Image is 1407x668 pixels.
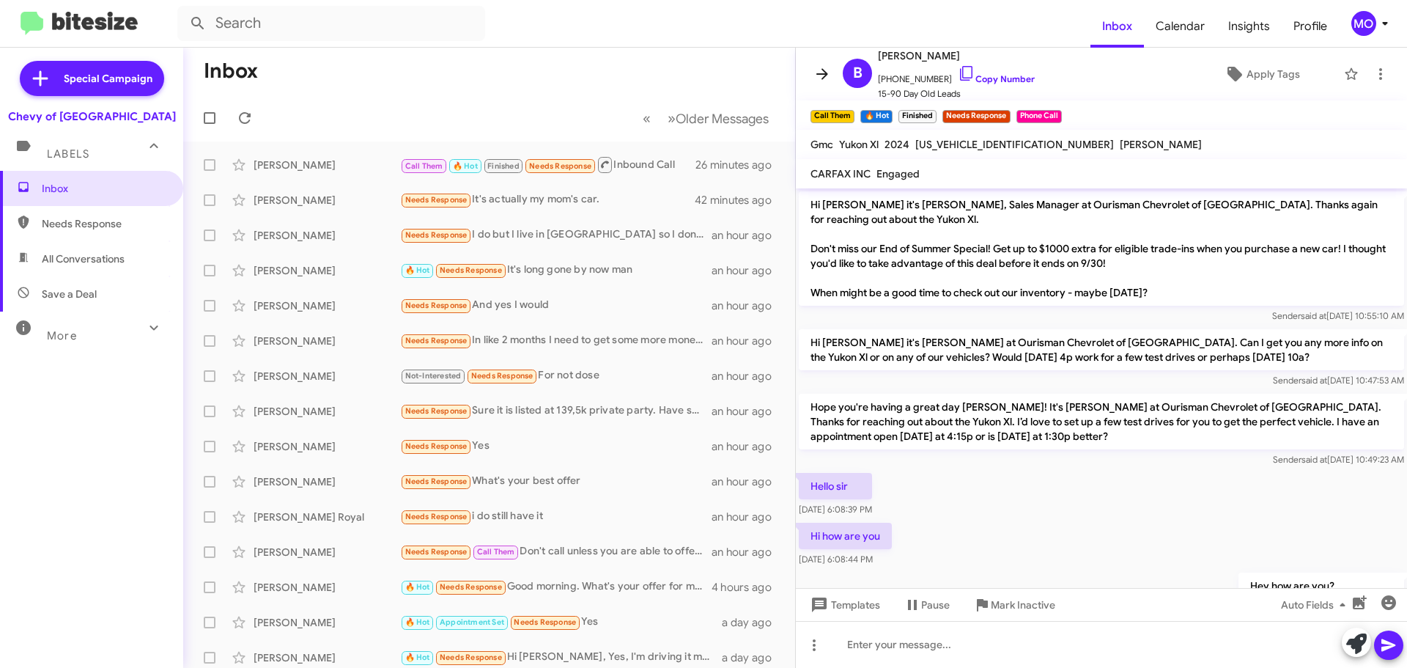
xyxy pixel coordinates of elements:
[712,545,783,559] div: an hour ago
[1351,11,1376,36] div: MO
[860,110,892,123] small: 🔥 Hot
[405,653,430,662] span: 🔥 Hot
[878,47,1035,65] span: [PERSON_NAME]
[254,334,400,348] div: [PERSON_NAME]
[440,265,502,275] span: Needs Response
[898,110,937,123] small: Finished
[712,404,783,419] div: an hour ago
[668,109,676,128] span: »
[991,592,1055,618] span: Mark Inactive
[405,230,468,240] span: Needs Response
[712,263,783,278] div: an hour ago
[405,512,468,521] span: Needs Response
[47,329,77,342] span: More
[405,477,468,486] span: Needs Response
[440,617,504,627] span: Appointment Set
[810,110,854,123] small: Call Them
[722,650,783,665] div: a day ago
[254,439,400,454] div: [PERSON_NAME]
[42,216,166,231] span: Needs Response
[799,329,1404,370] p: Hi [PERSON_NAME] it's [PERSON_NAME] at Ourisman Chevrolet of [GEOGRAPHIC_DATA]. Can I get you any...
[643,109,651,128] span: «
[712,510,783,524] div: an hour ago
[1301,454,1327,465] span: said at
[8,109,176,124] div: Chevy of [GEOGRAPHIC_DATA]
[405,441,468,451] span: Needs Response
[799,554,873,565] span: [DATE] 6:08:44 PM
[254,298,400,313] div: [PERSON_NAME]
[204,59,258,83] h1: Inbox
[42,287,97,301] span: Save a Deal
[853,62,863,85] span: B
[405,371,462,381] span: Not-Interested
[400,508,712,525] div: i do still have it
[405,617,430,627] span: 🔥 Hot
[254,369,400,383] div: [PERSON_NAME]
[400,155,695,174] div: Inbound Call
[1238,573,1404,599] p: Hey how are you?
[42,252,125,266] span: All Conversations
[892,592,961,618] button: Pause
[878,87,1035,101] span: 15-90 Day Old Leads
[254,510,400,524] div: [PERSON_NAME] Royal
[1273,454,1404,465] span: Sender [DATE] 10:49:23 AM
[878,65,1035,87] span: [PHONE_NUMBER]
[1016,110,1062,123] small: Phone Call
[1090,5,1144,48] a: Inbox
[400,332,712,349] div: In like 2 months I need to get some more money for a truck
[712,228,783,243] div: an hour ago
[440,653,502,662] span: Needs Response
[634,103,660,133] button: Previous
[1273,375,1404,386] span: Sender [DATE] 10:47:53 AM
[477,547,515,557] span: Call Them
[712,298,783,313] div: an hour ago
[1186,61,1337,87] button: Apply Tags
[839,138,879,151] span: Yukon Xl
[1301,310,1326,321] span: said at
[453,161,478,171] span: 🔥 Hot
[254,474,400,489] div: [PERSON_NAME]
[799,523,892,549] p: Hi how are you
[400,297,712,314] div: And yes I would
[676,111,769,127] span: Older Messages
[942,110,1010,123] small: Needs Response
[400,227,712,243] div: I do but I live in [GEOGRAPHIC_DATA] so I don't know how this would work
[799,191,1404,306] p: Hi [PERSON_NAME] it's [PERSON_NAME], Sales Manager at Ourisman Chevrolet of [GEOGRAPHIC_DATA]. Th...
[712,580,783,595] div: 4 hours ago
[405,336,468,345] span: Needs Response
[254,650,400,665] div: [PERSON_NAME]
[254,580,400,595] div: [PERSON_NAME]
[635,103,778,133] nav: Page navigation example
[405,161,443,171] span: Call Them
[400,191,695,208] div: It's actually my mom's car.
[254,545,400,559] div: [PERSON_NAME]
[695,193,783,208] div: 42 minutes ago
[810,167,871,180] span: CARFAX INC
[1339,11,1391,36] button: MO
[1216,5,1282,48] a: Insights
[921,592,950,618] span: Pause
[799,473,872,499] p: Hello sir
[799,394,1404,449] p: Hope you're having a great day [PERSON_NAME]! It's [PERSON_NAME] at Ourisman Chevrolet of [GEOGRA...
[1269,592,1363,618] button: Auto Fields
[254,404,400,419] div: [PERSON_NAME]
[254,615,400,630] div: [PERSON_NAME]
[400,438,712,455] div: Yes
[471,371,533,381] span: Needs Response
[20,61,164,96] a: Special Campaign
[1247,61,1300,87] span: Apply Tags
[695,158,783,172] div: 26 minutes ago
[1144,5,1216,48] a: Calendar
[400,649,722,666] div: Hi [PERSON_NAME], Yes, I'm driving it my Trax. Thank you.
[64,71,152,86] span: Special Campaign
[529,161,591,171] span: Needs Response
[514,617,576,627] span: Needs Response
[659,103,778,133] button: Next
[961,592,1067,618] button: Mark Inactive
[405,195,468,205] span: Needs Response
[405,406,468,416] span: Needs Response
[799,504,872,515] span: [DATE] 6:08:39 PM
[405,582,430,592] span: 🔥 Hot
